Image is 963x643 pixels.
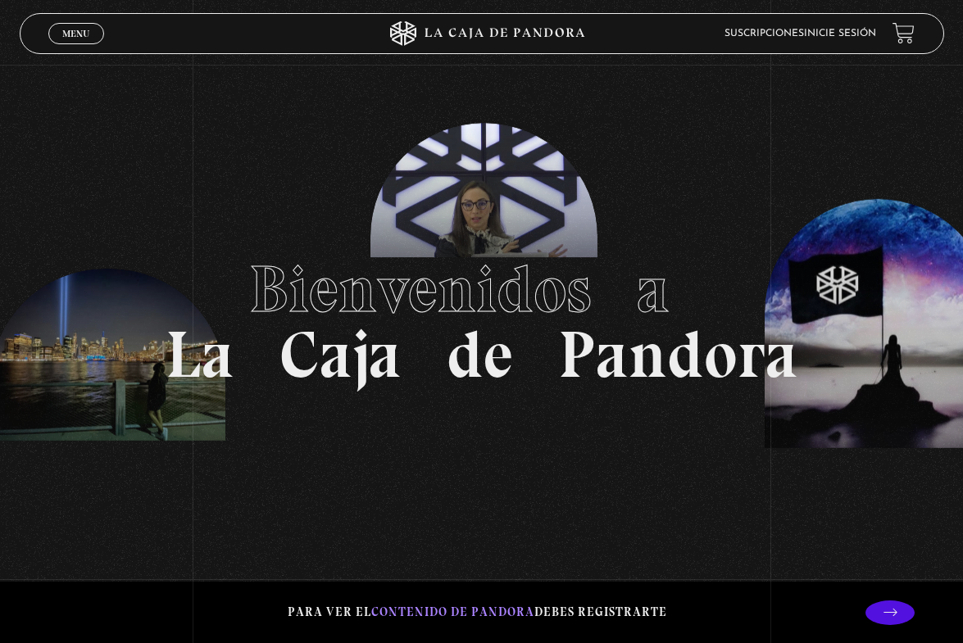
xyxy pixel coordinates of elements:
[166,256,798,387] h1: La Caja de Pandora
[804,29,876,38] a: Inicie sesión
[57,42,95,53] span: Cerrar
[893,22,915,44] a: View your shopping cart
[288,601,667,623] p: Para ver el debes registrarte
[725,29,804,38] a: Suscripciones
[62,29,89,38] span: Menu
[249,250,715,328] span: Bienvenidos a
[371,605,534,619] span: contenido de Pandora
